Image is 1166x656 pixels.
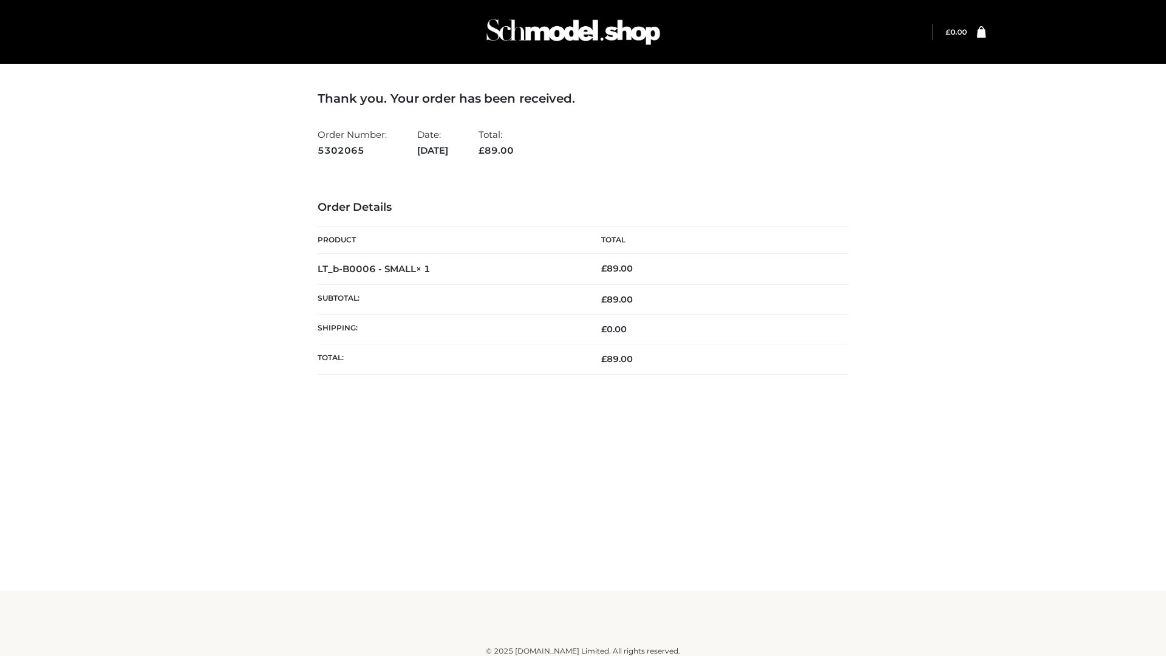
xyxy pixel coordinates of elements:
bdi: 0.00 [601,324,627,335]
strong: × 1 [416,263,431,275]
span: £ [601,324,607,335]
span: £ [601,294,607,305]
bdi: 89.00 [601,263,633,274]
li: Order Number: [318,124,387,161]
span: £ [601,354,607,364]
span: 89.00 [601,354,633,364]
h3: Order Details [318,201,848,214]
th: Product [318,227,583,254]
a: £0.00 [946,27,967,36]
span: £ [479,145,485,156]
th: Subtotal: [318,284,583,314]
span: 89.00 [479,145,514,156]
strong: [DATE] [417,143,448,159]
span: £ [946,27,950,36]
th: Total [583,227,848,254]
th: Total: [318,344,583,374]
span: £ [601,263,607,274]
bdi: 0.00 [946,27,967,36]
h3: Thank you. Your order has been received. [318,91,848,106]
li: Total: [479,124,514,161]
img: Schmodel Admin 964 [482,8,664,56]
strong: LT_b-B0006 - SMALL [318,263,431,275]
span: 89.00 [601,294,633,305]
li: Date: [417,124,448,161]
strong: 5302065 [318,143,387,159]
th: Shipping: [318,315,583,344]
